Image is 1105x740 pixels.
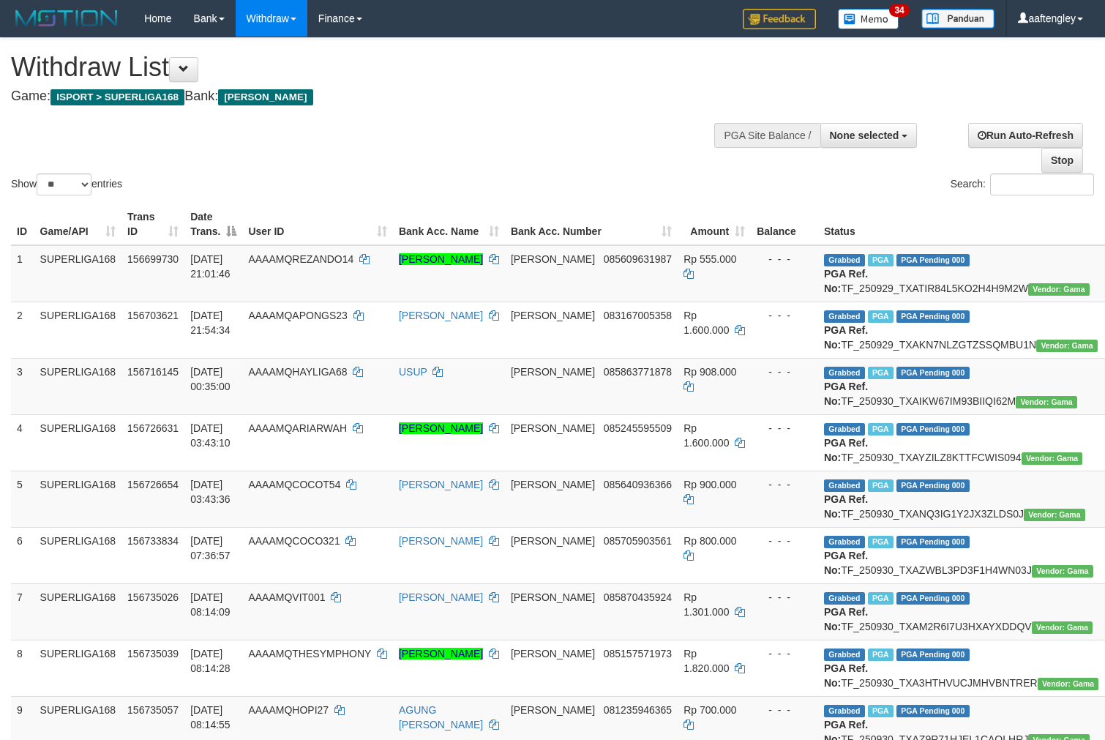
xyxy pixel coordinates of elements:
[683,253,736,265] span: Rp 555.000
[604,366,672,378] span: Copy 085863771878 to clipboard
[190,310,231,336] span: [DATE] 21:54:34
[11,53,722,82] h1: Withdraw List
[11,471,34,527] td: 5
[190,253,231,280] span: [DATE] 21:01:46
[868,592,894,605] span: Marked by aafchhiseyha
[127,479,179,490] span: 156726654
[399,704,483,730] a: AGUNG [PERSON_NAME]
[818,640,1105,696] td: TF_250930_TXA3HTHVUCJMHVBNTRER
[127,422,179,434] span: 156726631
[604,479,672,490] span: Copy 085640936366 to clipboard
[127,535,179,547] span: 156733834
[121,203,184,245] th: Trans ID: activate to sort column ascending
[868,705,894,717] span: Marked by aafchhiseyha
[34,583,122,640] td: SUPERLIGA168
[11,302,34,358] td: 2
[1041,148,1083,173] a: Stop
[190,479,231,505] span: [DATE] 03:43:36
[511,535,595,547] span: [PERSON_NAME]
[868,254,894,266] span: Marked by aafchhiseyha
[604,422,672,434] span: Copy 085245595509 to clipboard
[896,649,970,661] span: PGA Pending
[818,583,1105,640] td: TF_250930_TXAM2R6I7U3HXAYXDDQV
[604,648,672,659] span: Copy 085157571973 to clipboard
[604,591,672,603] span: Copy 085870435924 to clipboard
[511,591,595,603] span: [PERSON_NAME]
[889,4,909,17] span: 34
[511,366,595,378] span: [PERSON_NAME]
[127,366,179,378] span: 156716145
[896,367,970,379] span: PGA Pending
[218,89,312,105] span: [PERSON_NAME]
[683,479,736,490] span: Rp 900.000
[896,592,970,605] span: PGA Pending
[511,422,595,434] span: [PERSON_NAME]
[248,253,353,265] span: AAAAMQREZANDO14
[824,367,865,379] span: Grabbed
[11,640,34,696] td: 8
[399,591,483,603] a: [PERSON_NAME]
[868,310,894,323] span: Marked by aafchhiseyha
[683,310,729,336] span: Rp 1.600.000
[896,423,970,436] span: PGA Pending
[511,310,595,321] span: [PERSON_NAME]
[248,535,340,547] span: AAAAMQCOCO321
[248,422,347,434] span: AAAAMQARIARWAH
[868,423,894,436] span: Marked by aafchhiseyha
[1016,396,1077,408] span: Vendor URL: https://trx31.1velocity.biz
[11,358,34,414] td: 3
[824,310,865,323] span: Grabbed
[990,173,1094,195] input: Search:
[11,527,34,583] td: 6
[757,534,812,548] div: - - -
[127,253,179,265] span: 156699730
[248,479,340,490] span: AAAAMQCOCOT54
[190,648,231,674] span: [DATE] 08:14:28
[868,536,894,548] span: Marked by aafchhiseyha
[968,123,1083,148] a: Run Auto-Refresh
[190,422,231,449] span: [DATE] 03:43:10
[868,479,894,492] span: Marked by aafchhiseyha
[824,324,868,351] b: PGA Ref. No:
[1036,340,1098,352] span: Vendor URL: https://trx31.1velocity.biz
[184,203,242,245] th: Date Trans.: activate to sort column descending
[11,414,34,471] td: 4
[248,591,325,603] span: AAAAMQVIT001
[604,704,672,716] span: Copy 081235946365 to clipboard
[757,703,812,717] div: - - -
[757,252,812,266] div: - - -
[11,89,722,104] h4: Game: Bank:
[11,203,34,245] th: ID
[824,268,868,294] b: PGA Ref. No:
[11,583,34,640] td: 7
[399,479,483,490] a: [PERSON_NAME]
[34,245,122,302] td: SUPERLIGA168
[743,9,816,29] img: Feedback.jpg
[34,640,122,696] td: SUPERLIGA168
[818,203,1105,245] th: Status
[34,471,122,527] td: SUPERLIGA168
[127,591,179,603] span: 156735026
[399,366,427,378] a: USUP
[50,89,184,105] span: ISPORT > SUPERLIGA168
[683,422,729,449] span: Rp 1.600.000
[34,302,122,358] td: SUPERLIGA168
[1028,283,1090,296] span: Vendor URL: https://trx31.1velocity.biz
[242,203,393,245] th: User ID: activate to sort column ascending
[399,253,483,265] a: [PERSON_NAME]
[511,648,595,659] span: [PERSON_NAME]
[399,648,483,659] a: [PERSON_NAME]
[683,591,729,618] span: Rp 1.301.000
[868,649,894,661] span: Marked by aafchhiseyha
[1024,509,1085,521] span: Vendor URL: https://trx31.1velocity.biz
[830,130,899,141] span: None selected
[818,414,1105,471] td: TF_250930_TXAYZILZ8KTTFCWIS094
[37,173,91,195] select: Showentries
[248,366,347,378] span: AAAAMQHAYLIGA68
[399,535,483,547] a: [PERSON_NAME]
[1032,621,1093,634] span: Vendor URL: https://trx31.1velocity.biz
[11,7,122,29] img: MOTION_logo.png
[34,203,122,245] th: Game/API: activate to sort column ascending
[824,705,865,717] span: Grabbed
[757,308,812,323] div: - - -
